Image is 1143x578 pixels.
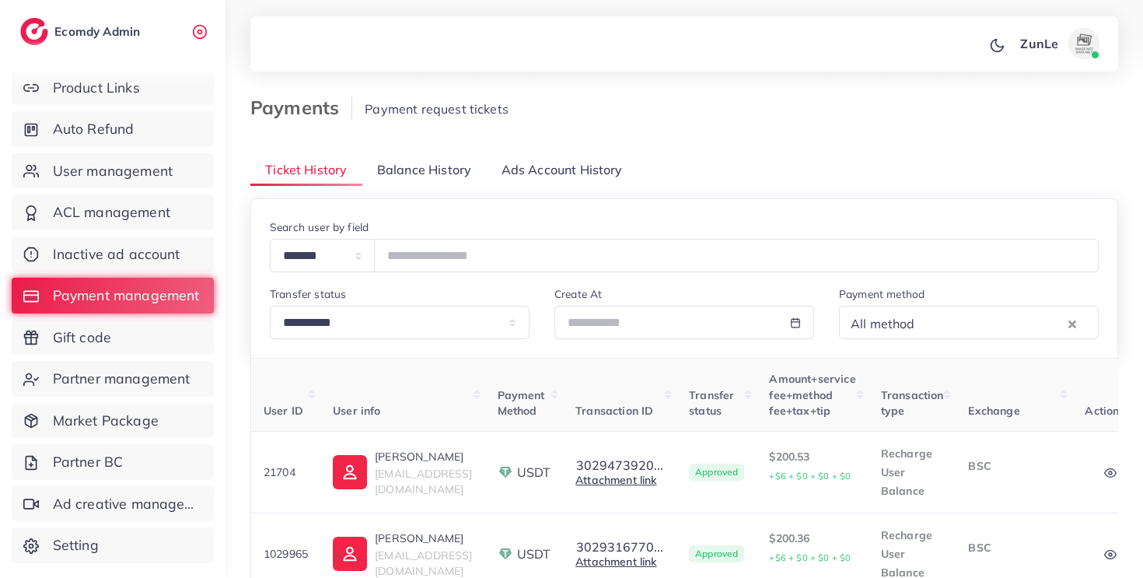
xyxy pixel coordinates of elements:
[968,404,1019,418] span: Exchange
[12,320,214,356] a: Gift code
[333,537,367,571] img: ic-user-info.36bf1079.svg
[333,455,367,489] img: ic-user-info.36bf1079.svg
[12,236,214,272] a: Inactive ad account
[264,545,308,563] p: 1029965
[920,308,1064,335] input: Search for option
[270,286,346,302] label: Transfer status
[881,388,944,418] span: Transaction type
[689,388,734,418] span: Transfer status
[12,278,214,314] a: Payment management
[689,464,744,481] span: Approved
[365,101,509,117] span: Payment request tickets
[575,458,664,472] button: 3029473920...
[839,306,1099,339] div: Search for option
[769,529,855,567] p: $200.36
[12,444,214,480] a: Partner BC
[20,18,48,45] img: logo
[575,473,656,487] a: Attachment link
[53,369,190,389] span: Partner management
[12,194,214,230] a: ACL management
[54,24,144,39] h2: Ecomdy Admin
[554,286,602,302] label: Create At
[498,464,513,480] img: payment
[53,119,135,139] span: Auto Refund
[20,18,144,45] a: logoEcomdy Admin
[769,552,851,563] small: +$6 + $0 + $0 + $0
[839,286,925,302] label: Payment method
[375,529,472,548] p: [PERSON_NAME]
[53,411,159,431] span: Market Package
[12,153,214,189] a: User management
[769,447,855,485] p: $200.53
[1085,404,1124,418] span: Actions
[375,548,472,578] span: [EMAIL_ADDRESS][DOMAIN_NAME]
[270,219,369,235] label: Search user by field
[968,457,1060,475] p: BSC
[250,96,352,119] h3: Payments
[53,285,200,306] span: Payment management
[53,78,140,98] span: Product Links
[12,70,214,106] a: Product Links
[517,545,551,563] span: USDT
[881,444,944,500] p: Recharge User Balance
[53,202,170,222] span: ACL management
[264,463,308,482] p: 21704
[53,452,124,472] span: Partner BC
[377,161,471,179] span: Balance History
[12,486,214,522] a: Ad creative management
[769,372,855,418] span: Amount+service fee+method fee+tax+tip
[848,312,918,335] span: All method
[12,403,214,439] a: Market Package
[375,467,472,496] span: [EMAIL_ADDRESS][DOMAIN_NAME]
[375,447,472,466] p: [PERSON_NAME]
[1068,28,1099,59] img: avatar
[1020,34,1058,53] p: ZunLe
[53,494,202,514] span: Ad creative management
[575,555,656,569] a: Attachment link
[498,388,545,418] span: Payment Method
[12,527,214,563] a: Setting
[1068,314,1076,332] button: Clear Selected
[517,464,551,482] span: USDT
[498,546,513,562] img: payment
[12,361,214,397] a: Partner management
[53,328,111,348] span: Gift code
[1012,28,1106,59] a: ZunLeavatar
[769,471,851,482] small: +$6 + $0 + $0 + $0
[502,161,623,179] span: Ads Account History
[53,244,180,264] span: Inactive ad account
[265,161,347,179] span: Ticket History
[333,404,380,418] span: User info
[575,404,653,418] span: Transaction ID
[264,404,303,418] span: User ID
[53,161,173,181] span: User management
[689,545,744,562] span: Approved
[968,538,1060,557] p: BSC
[53,535,99,555] span: Setting
[575,540,664,554] button: 3029316770...
[12,111,214,147] a: Auto Refund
